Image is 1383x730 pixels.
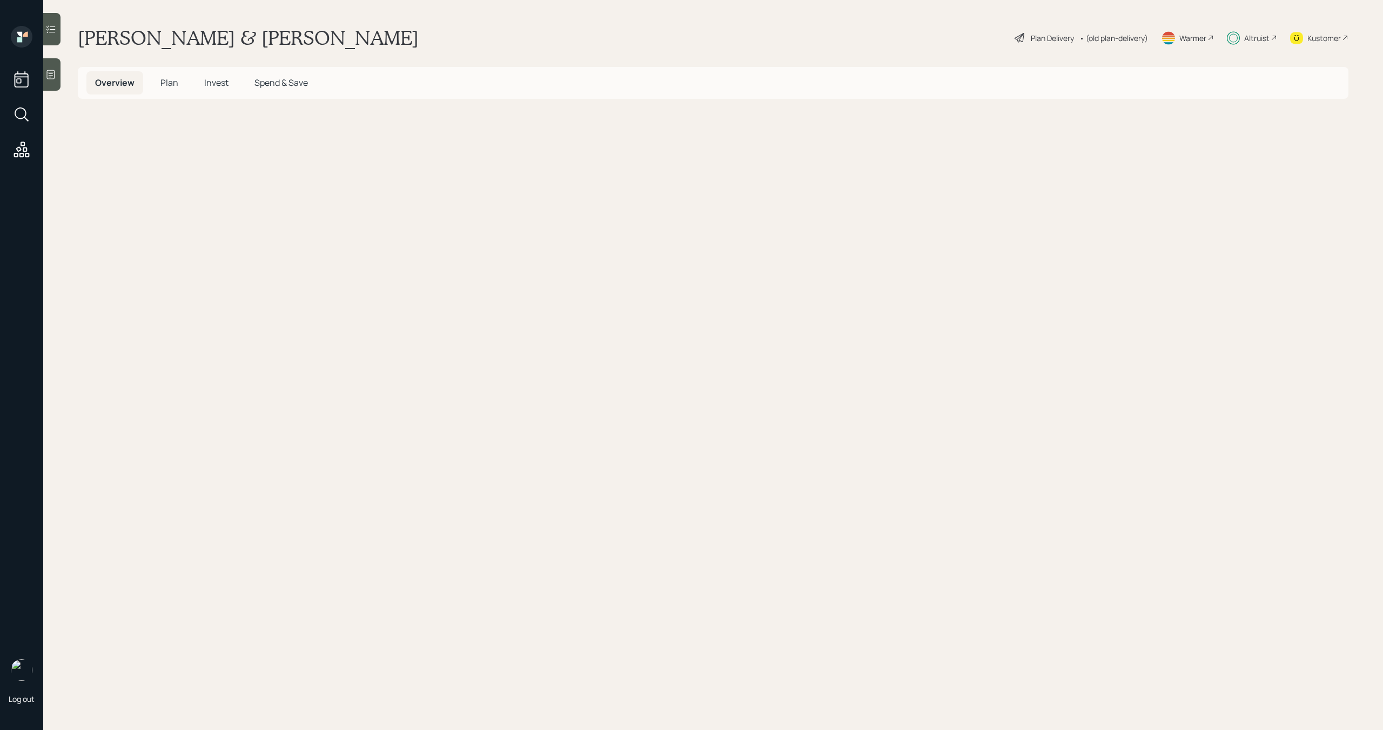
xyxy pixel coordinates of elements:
span: Plan [160,77,178,89]
div: Log out [9,694,35,704]
h1: [PERSON_NAME] & [PERSON_NAME] [78,26,419,50]
div: Warmer [1179,32,1206,44]
div: Plan Delivery [1031,32,1074,44]
span: Spend & Save [254,77,308,89]
img: michael-russo-headshot.png [11,659,32,681]
div: Kustomer [1307,32,1341,44]
span: Overview [95,77,135,89]
div: • (old plan-delivery) [1079,32,1148,44]
span: Invest [204,77,229,89]
div: Altruist [1244,32,1270,44]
